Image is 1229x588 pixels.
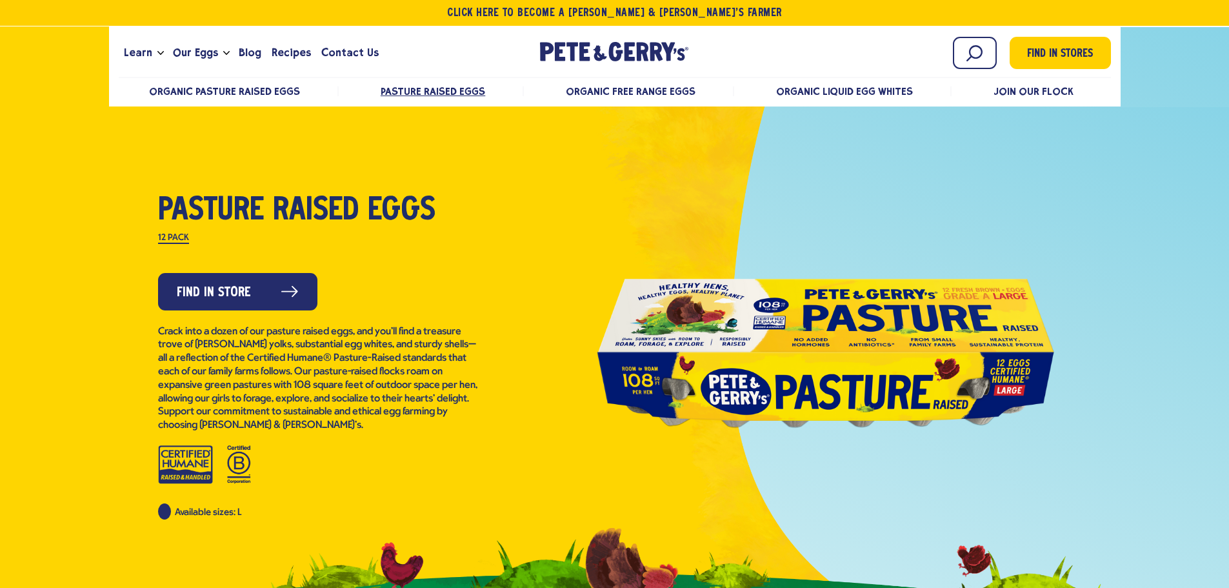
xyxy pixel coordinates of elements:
h1: Pasture Raised Eggs [158,194,481,228]
a: Our Eggs [168,35,223,70]
a: Organic Free Range Eggs [566,85,695,97]
nav: desktop product menu [119,77,1111,105]
a: Pasture Raised Eggs [381,85,485,97]
span: Blog [239,45,261,61]
span: Recipes [272,45,311,61]
a: Contact Us [316,35,384,70]
span: Contact Us [321,45,379,61]
label: 12 Pack [158,234,189,244]
a: Learn [119,35,157,70]
a: Find in Stores [1010,37,1111,69]
a: Organic Pasture Raised Eggs [149,85,301,97]
p: Crack into a dozen of our pasture raised eggs, and you’ll find a treasure trove of [PERSON_NAME] ... [158,325,481,432]
span: Learn [124,45,152,61]
a: Recipes [266,35,316,70]
button: Open the dropdown menu for Learn [157,51,164,56]
span: Find in Stores [1027,46,1093,63]
input: Search [953,37,997,69]
button: Open the dropdown menu for Our Eggs [223,51,230,56]
a: Find in Store [158,273,317,310]
span: Available sizes: L [175,508,241,518]
a: Organic Liquid Egg Whites [776,85,914,97]
a: Blog [234,35,266,70]
span: Find in Store [177,283,251,303]
span: Our Eggs [173,45,218,61]
a: Join Our Flock [994,85,1074,97]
